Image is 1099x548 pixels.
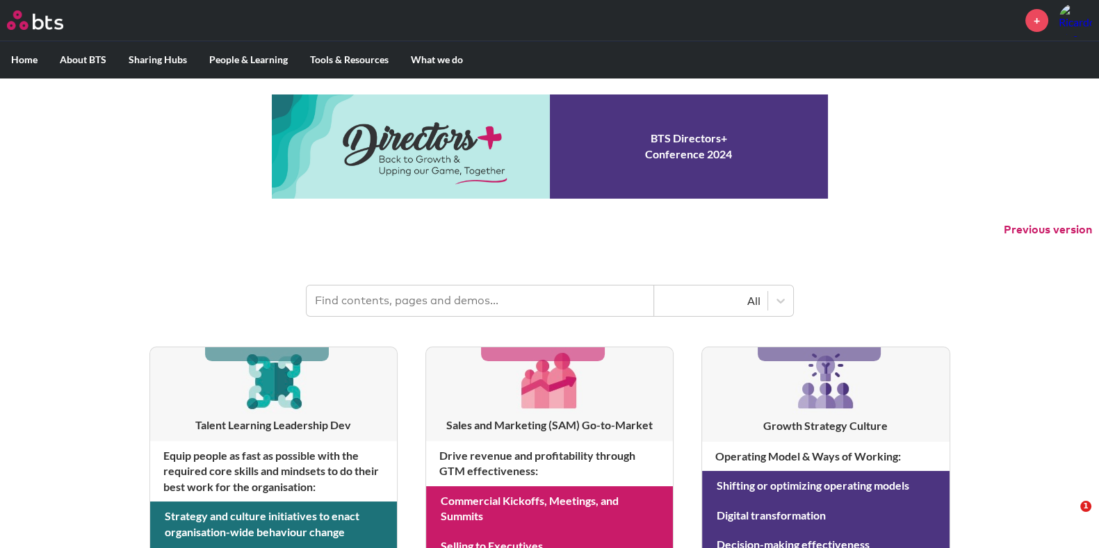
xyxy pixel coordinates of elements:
[516,347,583,413] img: [object Object]
[150,417,397,433] h3: Talent Learning Leadership Dev
[272,94,828,199] a: Conference 2024
[702,442,949,471] h4: Operating Model & Ways of Working :
[792,347,859,414] img: [object Object]
[150,441,397,501] h4: Equip people as fast as possible with the required core skills and mindsets to do their best work...
[241,347,307,413] img: [object Object]
[117,42,198,78] label: Sharing Hubs
[400,42,474,78] label: What we do
[1080,501,1091,512] span: 1
[1052,501,1085,534] iframe: Intercom live chat
[7,10,63,30] img: BTS Logo
[426,441,673,486] h4: Drive revenue and profitability through GTM effectiveness :
[1059,3,1092,37] img: Ricardo Eisenmann
[49,42,117,78] label: About BTS
[307,285,654,316] input: Find contents, pages and demos...
[7,10,89,30] a: Go home
[299,42,400,78] label: Tools & Resources
[1059,3,1092,37] a: Profile
[198,42,299,78] label: People & Learning
[1004,222,1092,238] button: Previous version
[661,293,760,308] div: All
[702,418,949,433] h3: Growth Strategy Culture
[1025,9,1048,32] a: +
[426,417,673,433] h3: Sales and Marketing (SAM) Go-to-Market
